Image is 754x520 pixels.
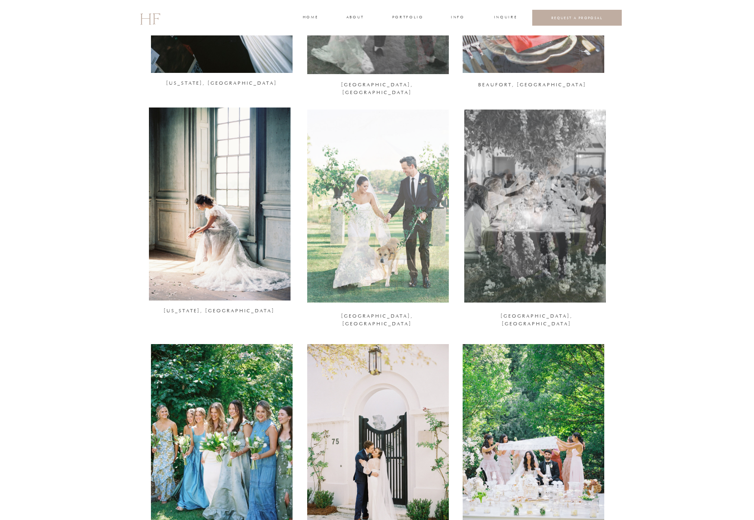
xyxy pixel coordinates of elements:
[158,307,280,318] a: [US_STATE], [GEOGRAPHIC_DATA]
[450,14,466,22] a: INFO
[494,14,516,22] a: INQUIRE
[346,14,363,22] a: about
[539,15,616,20] a: REQUEST A PROPOSAL
[471,81,593,92] a: BEAUFORT, [GEOGRAPHIC_DATA]
[140,6,160,30] a: HF
[316,81,438,92] a: [GEOGRAPHIC_DATA], [GEOGRAPHIC_DATA]
[161,79,283,90] a: [US_STATE], [GEOGRAPHIC_DATA]
[392,14,423,22] a: portfolio
[476,312,598,323] a: [GEOGRAPHIC_DATA], [GEOGRAPHIC_DATA]
[316,312,438,323] a: [GEOGRAPHIC_DATA], [GEOGRAPHIC_DATA]
[303,14,318,22] a: home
